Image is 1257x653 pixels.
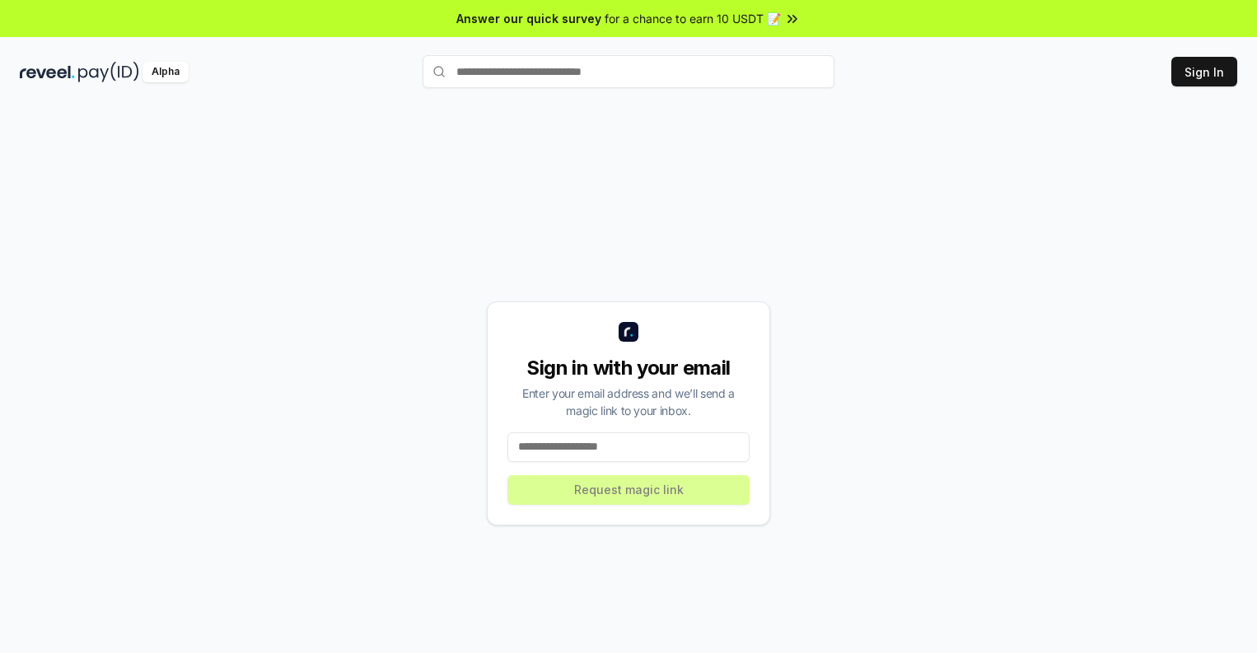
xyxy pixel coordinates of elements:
[507,355,750,381] div: Sign in with your email
[619,322,638,342] img: logo_small
[78,62,139,82] img: pay_id
[20,62,75,82] img: reveel_dark
[1171,57,1237,86] button: Sign In
[456,10,601,27] span: Answer our quick survey
[507,385,750,419] div: Enter your email address and we’ll send a magic link to your inbox.
[605,10,781,27] span: for a chance to earn 10 USDT 📝
[143,62,189,82] div: Alpha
